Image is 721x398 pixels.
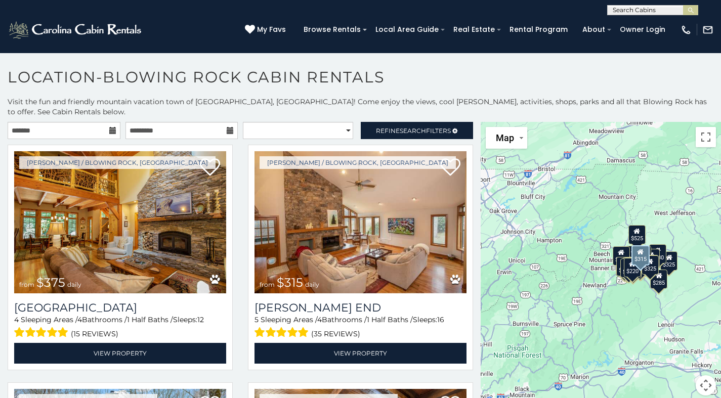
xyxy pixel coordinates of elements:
[277,275,303,290] span: $315
[19,281,34,288] span: from
[317,315,322,324] span: 4
[67,281,81,288] span: daily
[14,151,226,293] a: Mountain Song Lodge from $375 daily
[14,315,19,324] span: 4
[14,301,226,315] h3: Mountain Song Lodge
[71,327,118,340] span: (15 reviews)
[631,245,649,265] div: $315
[642,255,659,274] div: $350
[19,156,216,169] a: [PERSON_NAME] / Blowing Rock, [GEOGRAPHIC_DATA]
[14,151,226,293] img: Mountain Song Lodge
[622,257,639,276] div: $165
[255,301,466,315] a: [PERSON_NAME] End
[255,151,466,293] a: Moss End from $315 daily
[299,22,366,37] a: Browse Rentals
[255,301,466,315] h3: Moss End
[311,327,360,340] span: (35 reviews)
[437,315,444,324] span: 16
[696,127,716,147] button: Toggle fullscreen view
[367,315,413,324] span: 1 Half Baths /
[36,275,65,290] span: $375
[696,375,716,395] button: Map camera controls
[660,251,677,271] div: $325
[77,315,82,324] span: 4
[448,22,500,37] a: Real Estate
[260,281,275,288] span: from
[615,256,632,276] div: $375
[623,257,641,277] div: $220
[577,22,610,37] a: About
[197,315,204,324] span: 12
[14,301,226,315] a: [GEOGRAPHIC_DATA]
[260,156,456,169] a: [PERSON_NAME] / Blowing Rock, [GEOGRAPHIC_DATA]
[255,315,466,340] div: Sleeping Areas / Bathrooms / Sleeps:
[305,281,319,288] span: daily
[400,127,426,135] span: Search
[615,22,670,37] a: Owner Login
[649,244,666,263] div: $930
[620,258,638,278] div: $355
[255,315,259,324] span: 5
[14,343,226,364] a: View Property
[504,22,573,37] a: Rental Program
[257,24,286,35] span: My Favs
[616,256,633,276] div: $410
[642,249,659,268] div: $226
[486,127,527,149] button: Change map style
[370,22,444,37] a: Local Area Guide
[681,24,692,35] img: phone-regular-white.png
[628,225,645,244] div: $525
[376,127,451,135] span: Refine Filters
[624,259,641,278] div: $345
[650,269,667,288] div: $285
[255,151,466,293] img: Moss End
[496,132,514,143] span: Map
[612,246,629,266] div: $400
[127,315,173,324] span: 1 Half Baths /
[361,122,474,139] a: RefineSearchFilters
[14,315,226,340] div: Sleeping Areas / Bathrooms / Sleeps:
[255,343,466,364] a: View Property
[245,24,288,35] a: My Favs
[702,24,713,35] img: mail-regular-white.png
[8,20,144,40] img: White-1-2.png
[641,255,658,274] div: $325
